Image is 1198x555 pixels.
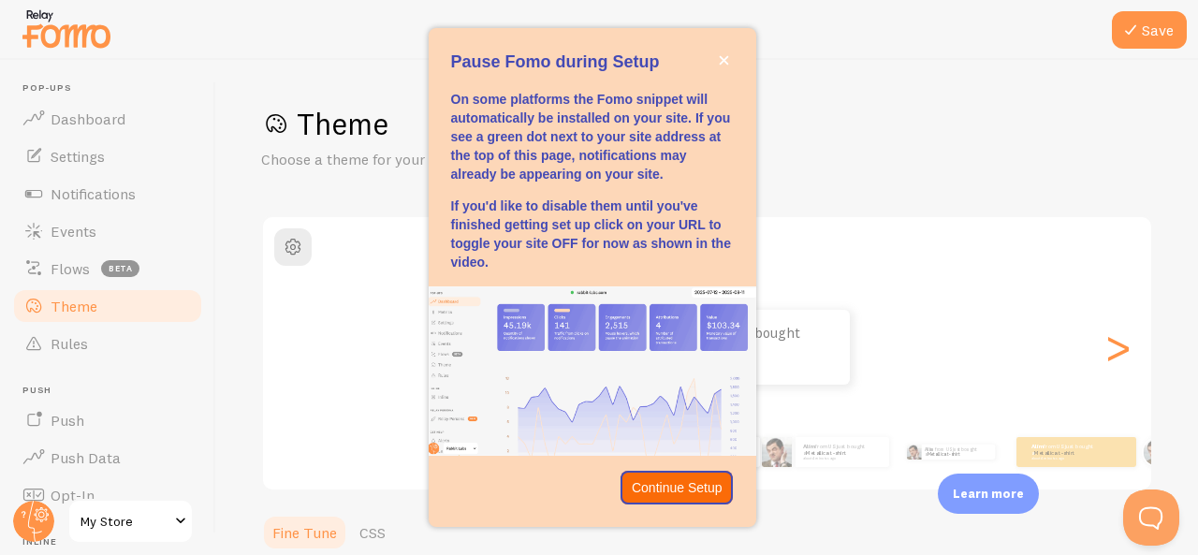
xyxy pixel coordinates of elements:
[803,443,815,450] strong: Alim
[1031,444,1106,460] p: from US just bought a
[621,471,734,504] button: Continue Setup
[101,260,139,277] span: beta
[907,445,922,460] img: Fomo
[451,51,734,75] p: Pause Fomo during Setup
[925,445,987,460] p: from US just bought a
[803,444,882,460] p: from US just bought a
[11,287,204,325] a: Theme
[51,448,121,467] span: Push Data
[51,334,88,353] span: Rules
[1031,443,1044,450] strong: Alim
[762,437,792,467] img: Fomo
[51,297,97,315] span: Theme
[925,446,935,452] strong: Alim
[261,105,1153,143] h1: Theme
[261,149,710,170] p: Choose a theme for your notifications
[11,175,204,212] a: Notifications
[51,486,95,504] span: Opt-In
[806,448,846,456] a: Metallica t-shirt
[451,90,734,183] p: On some platforms the Fomo snippet will automatically be installed on your site. If you see a gre...
[261,514,348,551] a: Fine Tune
[11,439,204,476] a: Push Data
[51,259,90,278] span: Flows
[67,499,194,544] a: My Store
[1144,438,1171,465] img: Fomo
[11,402,204,439] a: Push
[953,485,1024,503] p: Learn more
[1031,457,1104,460] small: about 4 minutes ago
[632,478,723,497] p: Continue Setup
[803,457,880,460] small: about 4 minutes ago
[51,184,136,203] span: Notifications
[22,82,204,95] span: Pop-ups
[51,411,84,430] span: Push
[11,212,204,250] a: Events
[1123,489,1179,546] iframe: Help Scout Beacon - Open
[20,5,113,52] img: fomo-relay-logo-orange.svg
[938,474,1039,514] div: Learn more
[11,250,204,287] a: Flows beta
[11,325,204,362] a: Rules
[11,476,204,514] a: Opt-In
[714,51,734,70] button: close,
[348,514,397,551] a: CSS
[11,100,204,138] a: Dashboard
[1034,448,1074,456] a: Metallica t-shirt
[80,510,169,533] span: My Store
[263,228,1151,257] h2: Classic
[429,28,756,526] div: Pause Fomo during Setup
[1106,280,1129,415] div: Next slide
[22,385,204,397] span: Push
[51,110,125,128] span: Dashboard
[51,222,96,241] span: Events
[51,147,105,166] span: Settings
[928,451,959,457] a: Metallica t-shirt
[451,197,734,271] p: If you'd like to disable them until you've finished getting set up click on your URL to toggle yo...
[11,138,204,175] a: Settings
